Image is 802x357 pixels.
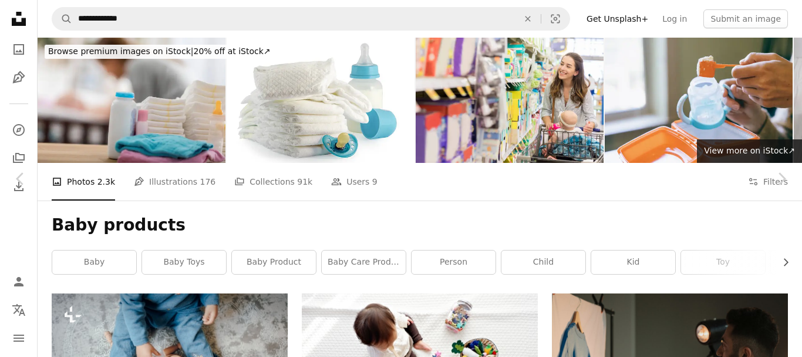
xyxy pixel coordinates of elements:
a: Browse premium images on iStock|20% off at iStock↗ [38,38,281,66]
a: Photos [7,38,31,61]
button: Submit an image [703,9,788,28]
a: toy [681,251,765,274]
button: scroll list to the right [775,251,788,274]
span: 20% off at iStock ↗ [48,46,271,56]
button: Language [7,298,31,322]
a: child [501,251,585,274]
img: Baby products in a nursery [38,38,225,163]
form: Find visuals sitewide [52,7,570,31]
button: Menu [7,326,31,350]
a: baby toys [142,251,226,274]
img: Baby Formula Being Scooped Into Milk Bottle [605,38,793,163]
span: Browse premium images on iStock | [48,46,193,56]
span: 91k [297,175,312,188]
img: A stack of baby diapers bottle and a pacifier [227,38,415,163]
a: Illustrations 176 [134,163,215,201]
a: baby [52,251,136,274]
a: Log in / Sign up [7,270,31,293]
button: Search Unsplash [52,8,72,30]
span: View more on iStock ↗ [704,146,795,155]
button: Filters [748,163,788,201]
a: Explore [7,118,31,142]
button: Clear [515,8,541,30]
img: Young mother browses down baby aisle in supermarket [416,38,604,163]
h1: Baby products [52,215,788,236]
a: Collections 91k [234,163,312,201]
a: baby care products [322,251,406,274]
a: View more on iStock↗ [697,139,802,163]
button: Visual search [541,8,570,30]
a: person [412,251,496,274]
span: 176 [200,175,216,188]
span: 9 [372,175,378,188]
a: Get Unsplash+ [579,9,655,28]
a: Log in [655,9,694,28]
a: baby product [232,251,316,274]
a: Users 9 [331,163,378,201]
a: kid [591,251,675,274]
a: Illustrations [7,66,31,89]
a: Next [761,122,802,235]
